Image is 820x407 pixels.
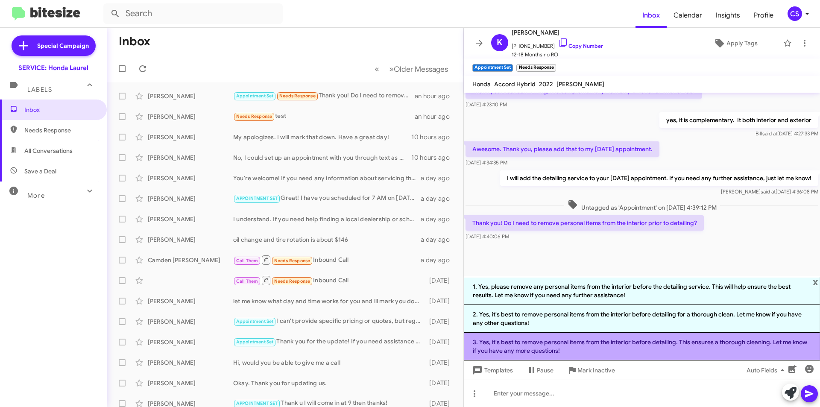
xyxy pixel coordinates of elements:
span: « [375,64,379,74]
span: All Conversations [24,146,73,155]
span: Inbox [24,105,97,114]
input: Search [103,3,283,24]
span: Apply Tags [726,35,758,51]
div: [DATE] [425,276,457,285]
button: CS [780,6,811,21]
nav: Page navigation example [370,60,453,78]
div: a day ago [421,235,457,244]
button: Pause [520,363,560,378]
span: Save a Deal [24,167,56,176]
div: [PERSON_NAME] [148,215,233,223]
div: 10 hours ago [411,133,457,141]
span: Needs Response [279,93,316,99]
li: 3. Yes, it's best to remove personal items from the interior before detailing. This ensures a tho... [464,333,820,360]
span: said at [761,188,776,195]
span: Needs Response [236,114,272,119]
span: Appointment Set [236,93,274,99]
div: [PERSON_NAME] [148,133,233,141]
span: APPOINTMENT SET [236,196,278,201]
span: x [813,277,818,287]
div: SERVICE: Honda Laurel [18,64,88,72]
span: Mark Inactive [577,363,615,378]
span: [PERSON_NAME] [556,80,604,88]
div: let me know what day and time works for you and ill mark you down. [233,297,425,305]
div: No, I could set up an appointment with you through text as well. [233,153,411,162]
small: Needs Response [516,64,556,72]
h1: Inbox [119,35,150,48]
span: Call Them [236,278,258,284]
div: [DATE] [425,297,457,305]
p: Thank you! Do I need to remove personal items from the interior prior to detailing? [466,215,704,231]
span: 12-18 Months no RO [512,50,603,59]
div: [PERSON_NAME] [148,153,233,162]
span: Labels [27,86,52,94]
span: said at [762,130,777,137]
div: [PERSON_NAME] [148,92,233,100]
div: test [233,111,415,121]
div: Camden [PERSON_NAME] [148,256,233,264]
div: [DATE] [425,358,457,367]
div: [DATE] [425,379,457,387]
div: Inbound Call [233,275,425,286]
p: Awesome. Thank you, please add that to my [DATE] appointment. [466,141,659,157]
div: You're welcome! If you need any information about servicing the Volkswagen, feel free to reach ou... [233,174,421,182]
span: [DATE] 4:40:06 PM [466,233,509,240]
span: » [389,64,394,74]
a: Calendar [667,3,709,28]
div: I understand. If you need help finding a local dealership or scheduling service elsewhere, let me... [233,215,421,223]
div: [PERSON_NAME] [148,194,233,203]
div: [PERSON_NAME] [148,338,233,346]
span: Special Campaign [37,41,89,50]
span: Needs Response [24,126,97,135]
div: [DATE] [425,338,457,346]
a: Inbox [635,3,667,28]
div: I can't provide specific pricing or quotes, but regular maintenance typically includes oil change... [233,316,425,326]
div: [PERSON_NAME] [148,174,233,182]
span: [DATE] 4:34:35 PM [466,159,507,166]
span: Untagged as 'Appointment' on [DATE] 4:39:12 PM [564,199,720,212]
div: a day ago [421,256,457,264]
span: APPOINTMENT SET [236,401,278,406]
span: [PERSON_NAME] [512,27,603,38]
a: Special Campaign [12,35,96,56]
a: Copy Number [558,43,603,49]
div: [PERSON_NAME] [148,112,233,121]
a: Insights [709,3,747,28]
span: [DATE] 4:23:10 PM [466,101,507,108]
div: 10 hours ago [411,153,457,162]
div: [PERSON_NAME] [148,297,233,305]
div: Thank you for the update! If you need assistance in the future, feel free to reach out. Have a gr... [233,337,425,347]
div: Hi, would you be able to give me a call [233,358,425,367]
a: Profile [747,3,780,28]
div: an hour ago [415,112,457,121]
button: Auto Fields [740,363,794,378]
div: a day ago [421,174,457,182]
div: Great! I have you scheduled for 7 AM on [DATE]. If you need to make any changes, just let me know! [233,193,421,203]
div: an hour ago [415,92,457,100]
span: Call Them [236,258,258,264]
div: Inbound Call [233,255,421,265]
div: oil change and tire rotation is about $146 [233,235,421,244]
span: [PERSON_NAME] [DATE] 4:36:08 PM [721,188,818,195]
span: Needs Response [274,278,310,284]
span: Needs Response [274,258,310,264]
p: I will add the detailing service to your [DATE] appointment. If you need any further assistance, ... [500,170,818,186]
span: K [497,36,503,50]
span: 2022 [539,80,553,88]
span: Honda [472,80,491,88]
button: Mark Inactive [560,363,622,378]
div: [PERSON_NAME] [148,358,233,367]
button: Previous [369,60,384,78]
span: Templates [471,363,513,378]
span: Older Messages [394,64,448,74]
span: Bill [DATE] 4:27:33 PM [756,130,818,137]
span: More [27,192,45,199]
div: [DATE] [425,317,457,326]
button: Next [384,60,453,78]
div: [PERSON_NAME] [148,235,233,244]
button: Templates [464,363,520,378]
span: Pause [537,363,553,378]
